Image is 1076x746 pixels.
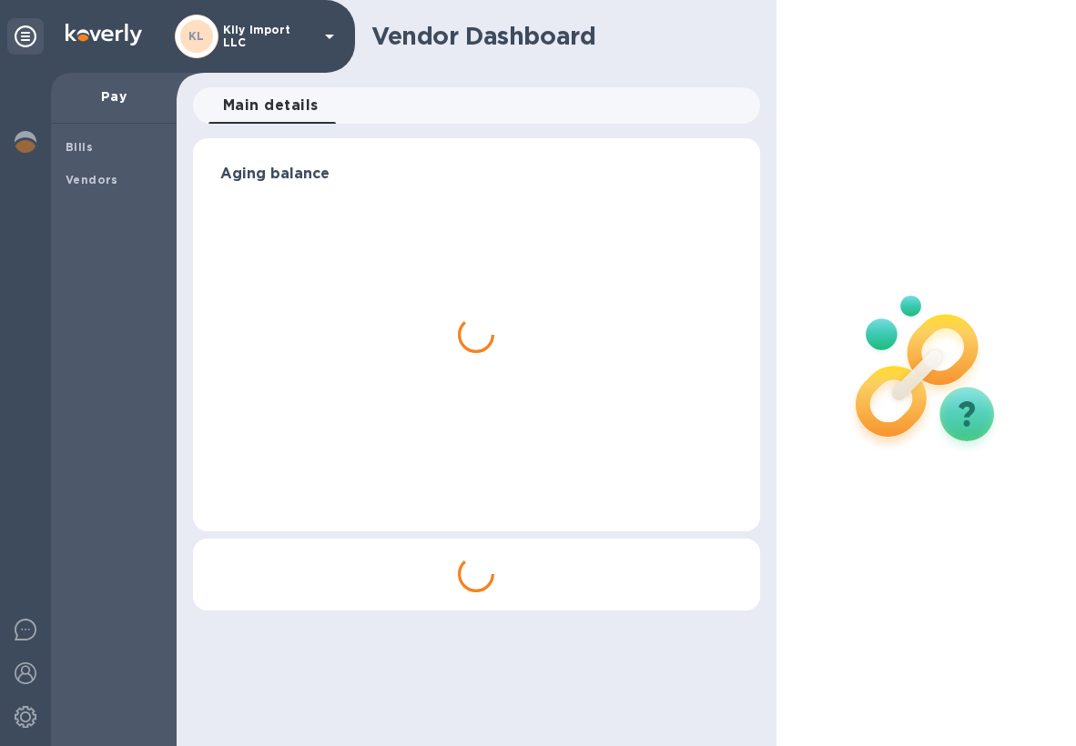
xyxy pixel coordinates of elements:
[66,173,118,186] b: Vendors
[66,87,162,106] p: Pay
[7,18,44,55] div: Unpin categories
[66,24,142,45] img: Logo
[371,22,747,51] h1: Vendor Dashboard
[223,93,319,118] span: Main details
[223,24,314,49] p: Kily Import LLC
[188,29,205,43] b: KL
[220,166,733,183] h3: Aging balance
[66,140,93,154] b: Bills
